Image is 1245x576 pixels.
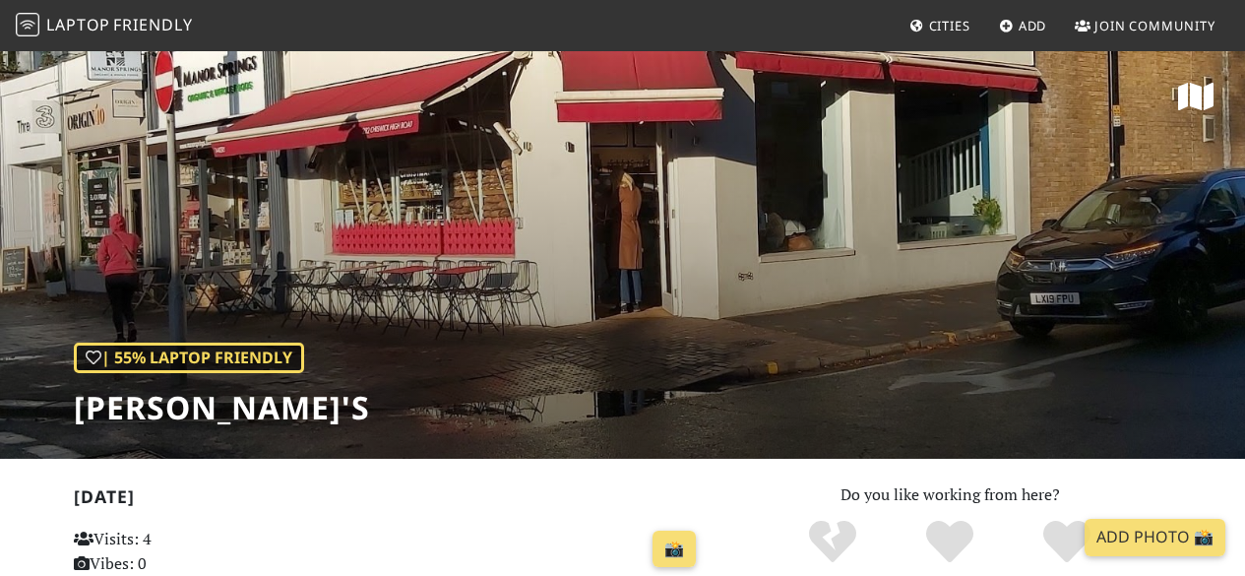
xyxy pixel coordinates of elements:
[16,13,39,36] img: LaptopFriendly
[1019,17,1047,34] span: Add
[653,531,696,568] a: 📸
[1008,518,1125,567] div: Definitely!
[74,343,304,374] div: | 55% Laptop Friendly
[74,389,370,426] h1: [PERSON_NAME]'s
[929,17,970,34] span: Cities
[775,518,892,567] div: No
[16,9,193,43] a: LaptopFriendly LaptopFriendly
[46,14,110,35] span: Laptop
[728,482,1172,508] p: Do you like working from here?
[1094,17,1215,34] span: Join Community
[1067,8,1223,43] a: Join Community
[892,518,1009,567] div: Yes
[902,8,978,43] a: Cities
[113,14,192,35] span: Friendly
[1085,519,1225,556] a: Add Photo 📸
[991,8,1055,43] a: Add
[74,486,705,515] h2: [DATE]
